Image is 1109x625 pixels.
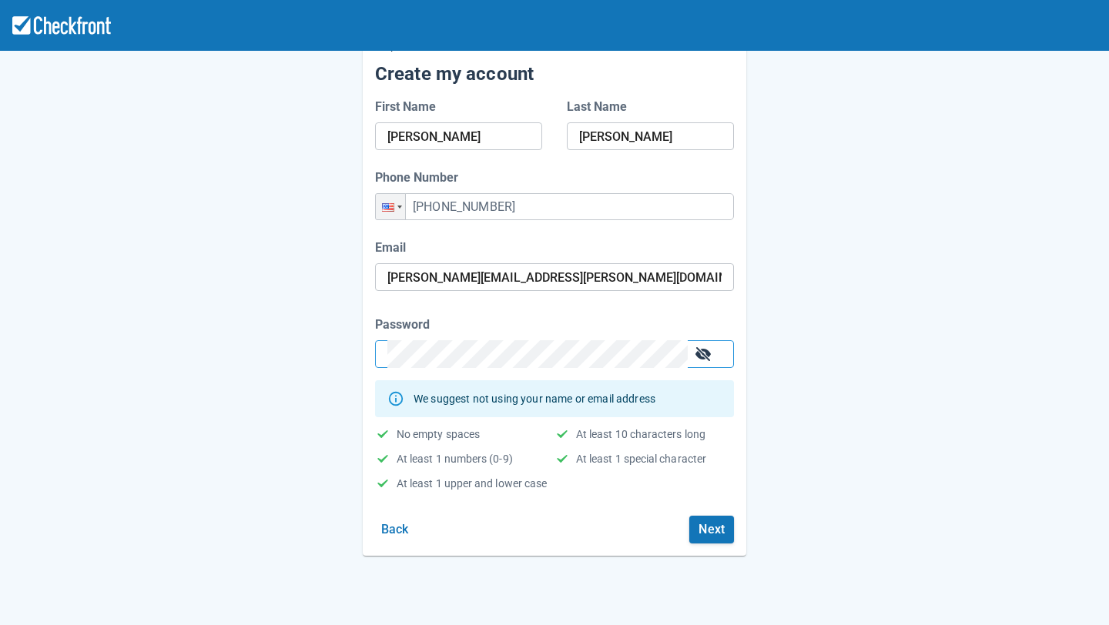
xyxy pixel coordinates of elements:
[375,98,442,116] label: First Name
[376,194,405,219] div: United States: + 1
[414,385,655,413] div: We suggest not using your name or email address
[689,516,734,543] button: Next
[576,429,705,439] div: At least 10 characters long
[576,454,706,463] div: At least 1 special character
[387,263,722,291] input: Enter your business email
[375,522,415,536] a: Back
[886,459,1109,625] iframe: Chat Widget
[375,193,734,220] input: 555-555-1234
[397,479,547,488] div: At least 1 upper and lower case
[397,429,480,439] div: No empty spaces
[375,516,415,543] button: Back
[375,316,436,334] label: Password
[375,62,734,85] h5: Create my account
[397,454,513,463] div: At least 1 numbers (0-9)
[567,98,633,116] label: Last Name
[375,169,464,187] label: Phone Number
[375,239,412,257] label: Email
